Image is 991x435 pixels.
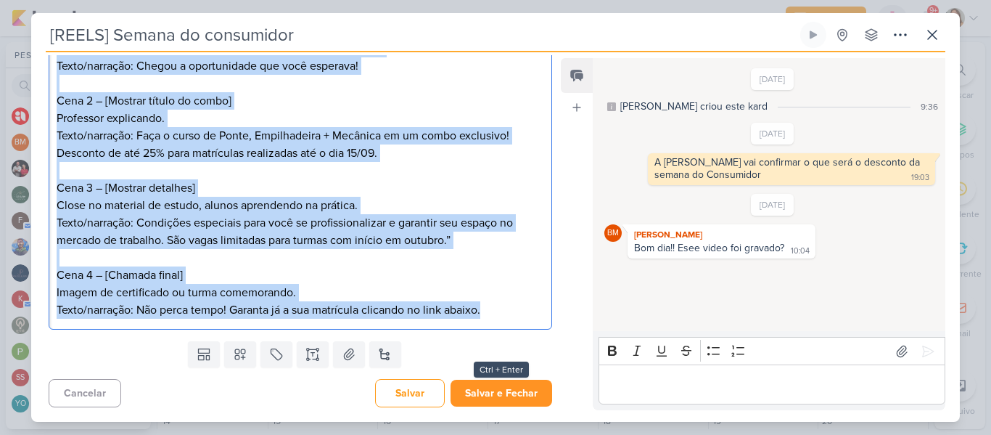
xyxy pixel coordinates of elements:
[49,12,552,330] div: Editor editing area: main
[49,379,121,407] button: Cancelar
[599,337,945,365] div: Editor toolbar
[654,156,923,181] div: A [PERSON_NAME] vai confirmar o que será o desconto da semana do Consumidor
[604,224,622,242] div: Beth Monteiro
[451,380,552,407] button: Salvar e Fechar
[807,29,819,41] div: Ligar relógio
[57,92,544,110] p: Cena 2 – [Mostrar título do combo]
[57,284,544,301] p: Imagem de certificado ou turma comemorando.
[57,179,544,197] p: Cena 3 – [Mostrar detalhes]
[57,57,544,75] p: Texto/narração: Chegou a oportunidade que você esperava!
[921,100,938,113] div: 9:36
[599,365,945,404] div: Editor editing area: main
[607,229,619,237] p: BM
[375,379,445,407] button: Salvar
[57,110,544,127] p: Professor explicando.
[474,362,529,378] div: Ctrl + Enter
[57,127,544,162] p: Texto/narração: Faça o curso de Ponte, Empilhadeira + Mecânica em um combo exclusivo! Desconto de...
[634,242,784,254] div: Bom dia!! Esee video foi gravado?
[57,197,544,214] p: Close no material de estudo, alunos aprendendo na prática.
[630,227,813,242] div: [PERSON_NAME]
[46,22,797,48] input: Kard Sem Título
[791,245,810,257] div: 10:04
[57,267,544,284] p: Cena 4 – [Chamada final]
[620,99,768,114] div: [PERSON_NAME] criou este kard
[57,301,544,319] p: Texto/narração: Não perca tempo! Garanta já a sua matrícula clicando no link abaixo.
[57,214,544,249] p: Texto/narração: Condições especiais para você se profissionalizar e garantir seu espaço no mercad...
[911,172,929,184] div: 19:03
